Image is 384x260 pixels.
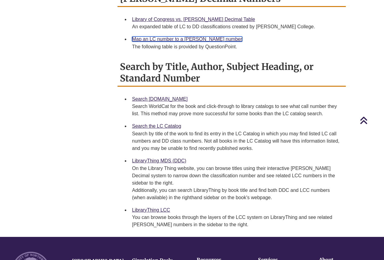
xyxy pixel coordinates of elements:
div: You can browse books through the layers of the LCC system on LibraryThing and see related [PERSON... [132,214,341,228]
div: The following table is provided by QuestionPoint. [132,43,341,50]
a: LibraryThing LCC [132,207,170,213]
a: Back to Top [360,116,382,124]
div: On the Library Thing website, you can browse titles using their interactive [PERSON_NAME] Decimal... [132,165,341,201]
h2: Search by Title, Author, Subject Heading, or Standard Number [117,59,346,87]
div: Search WorldCat for the book and click-through to library catalogs to see what call number they l... [132,103,341,117]
a: Search [DOMAIN_NAME] [132,96,188,102]
div: An expanded table of LC to DD classifications created by [PERSON_NAME] College. [132,23,341,30]
div: Search by title of the work to find its entry in the LC Catalog in which you may find listed LC c... [132,130,341,152]
a: Map an LC number to a [PERSON_NAME] number [132,36,242,42]
a: Library of Congress vs. [PERSON_NAME] Decimal Table [132,17,255,22]
a: LibraryThing MDS (DDC) [132,158,186,163]
a: Search the LC Catalog [132,123,181,129]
